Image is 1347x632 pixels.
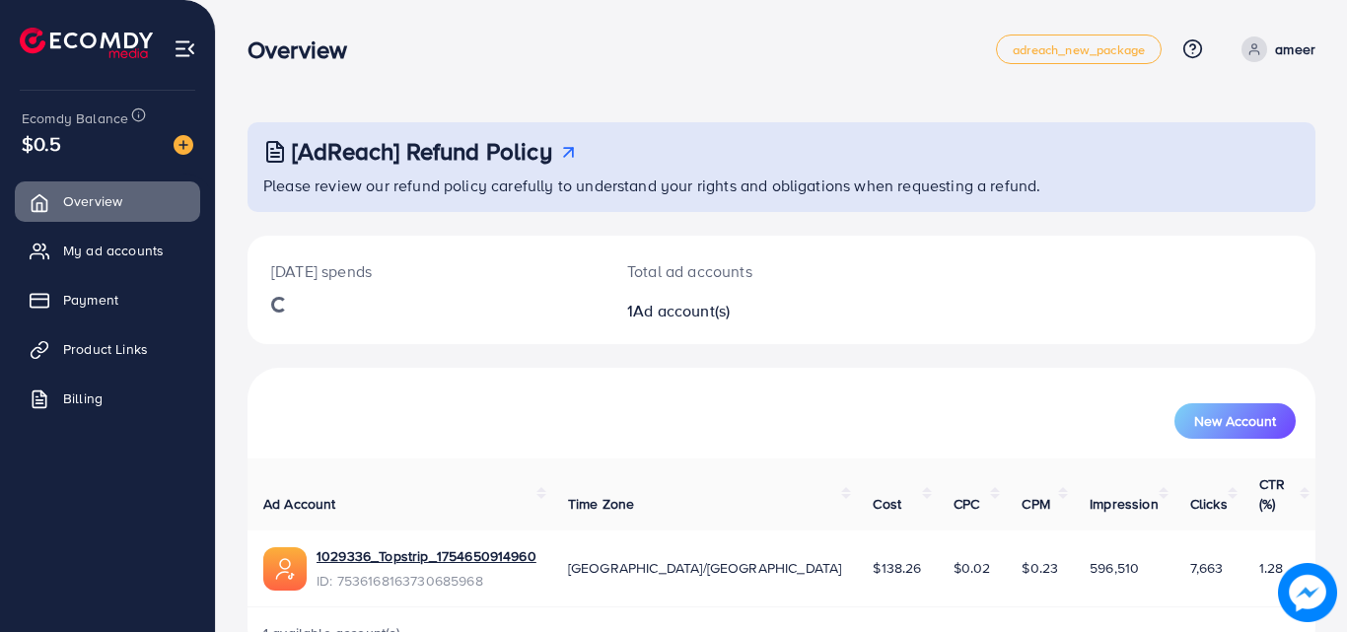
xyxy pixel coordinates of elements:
h3: [AdReach] Refund Policy [292,137,552,166]
span: Product Links [63,339,148,359]
p: [DATE] spends [271,259,580,283]
p: ameer [1275,37,1315,61]
a: Overview [15,181,200,221]
span: Ad account(s) [633,300,730,321]
span: Time Zone [568,494,634,514]
p: Please review our refund policy carefully to understand your rights and obligations when requesti... [263,174,1304,197]
a: Payment [15,280,200,319]
a: ameer [1234,36,1315,62]
span: My ad accounts [63,241,164,260]
span: 1.28 [1259,558,1284,578]
button: New Account [1174,403,1296,439]
span: Cost [873,494,901,514]
h3: Overview [248,35,363,64]
a: Product Links [15,329,200,369]
a: My ad accounts [15,231,200,270]
span: [GEOGRAPHIC_DATA]/[GEOGRAPHIC_DATA] [568,558,842,578]
span: Impression [1090,494,1159,514]
span: Overview [63,191,122,211]
span: $0.5 [22,129,62,158]
span: 7,663 [1190,558,1224,578]
span: 596,510 [1090,558,1139,578]
span: ID: 7536168163730685968 [317,571,536,591]
span: New Account [1194,414,1276,428]
span: CTR (%) [1259,474,1285,514]
a: adreach_new_package [996,35,1162,64]
span: CPM [1022,494,1049,514]
p: Total ad accounts [627,259,847,283]
a: 1029336_Topstrip_1754650914960 [317,546,536,566]
h2: 1 [627,302,847,320]
img: image [174,135,193,155]
img: image [1278,563,1337,622]
span: $138.26 [873,558,921,578]
span: Payment [63,290,118,310]
span: Clicks [1190,494,1228,514]
span: Billing [63,388,103,408]
span: $0.23 [1022,558,1058,578]
span: adreach_new_package [1013,43,1145,56]
img: menu [174,37,196,60]
img: ic-ads-acc.e4c84228.svg [263,547,307,591]
span: $0.02 [954,558,991,578]
span: CPC [954,494,979,514]
span: Ecomdy Balance [22,108,128,128]
a: Billing [15,379,200,418]
span: Ad Account [263,494,336,514]
img: logo [20,28,153,58]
